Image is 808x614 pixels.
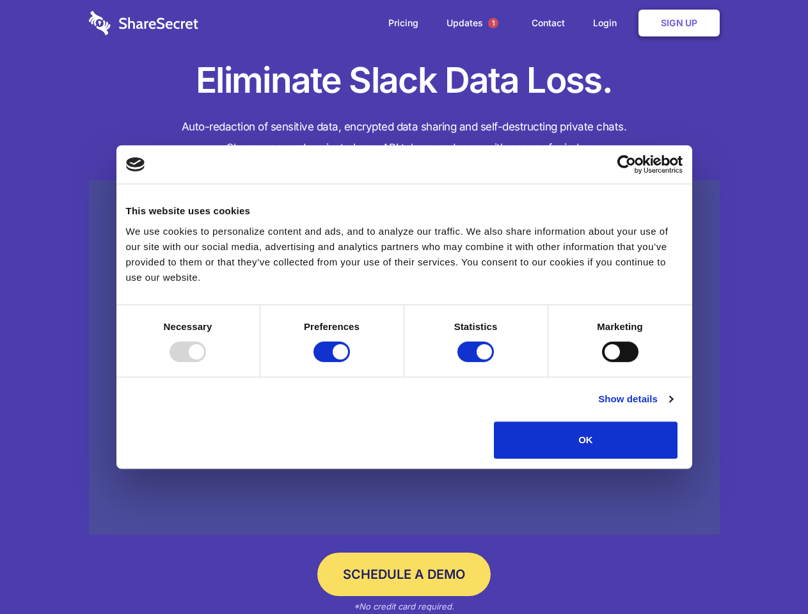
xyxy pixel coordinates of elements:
div: We use cookies to personalize content and ads, and to analyze our traffic. We also share informat... [126,224,683,285]
h4: Auto-redaction of sensitive data, encrypted data sharing and self-destructing private chats. Shar... [89,116,720,159]
h1: Eliminate Slack Data Loss. [89,58,720,104]
strong: Statistics [454,321,498,332]
strong: Preferences [304,321,360,332]
div: This website uses cookies [126,203,683,219]
a: Show details [598,391,672,407]
a: Pricing [376,3,431,43]
a: Login [580,3,636,43]
img: logo [126,157,145,171]
strong: Necessary [164,321,212,332]
img: logo-wordmark-white-trans-d4663122ce5f474addd5e946df7df03e33cb6a1c49d2221995e7729f52c070b2.svg [89,11,198,35]
span: 1 [488,18,498,28]
em: *No credit card required. [354,601,454,611]
a: Contact [519,3,578,43]
button: OK [494,421,677,459]
a: Sign Up [638,10,720,36]
a: Usercentrics Cookiebot - opens in a new window [571,155,683,174]
a: Wistia video thumbnail [89,180,720,535]
strong: Marketing [597,321,643,332]
a: Schedule a Demo [317,553,491,596]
